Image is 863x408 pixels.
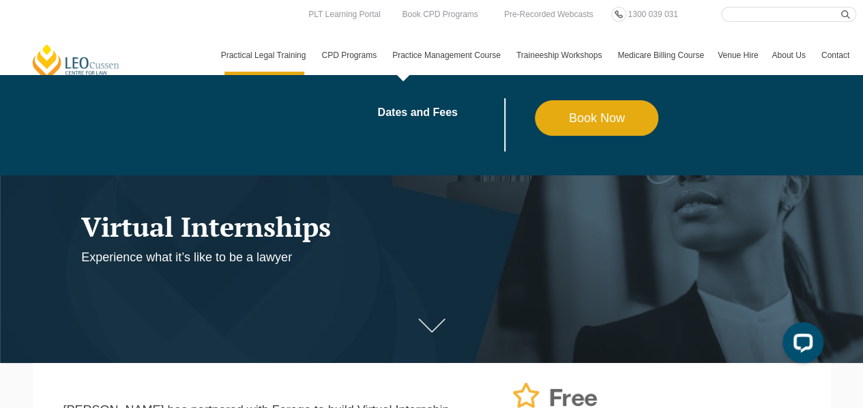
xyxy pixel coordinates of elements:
[81,212,571,242] h1: Virtual Internships
[501,7,597,22] a: Pre-Recorded Webcasts
[765,35,814,75] a: About Us
[510,35,611,75] a: Traineeship Workshops
[315,35,385,75] a: CPD Programs
[31,43,121,82] a: [PERSON_NAME] Centre for Law
[611,35,711,75] a: Medicare Billing Course
[535,100,658,136] a: Book Now
[711,35,765,75] a: Venue Hire
[377,107,535,118] a: Dates and Fees
[305,7,384,22] a: PLT Learning Portal
[398,7,481,22] a: Book CPD Programs
[81,250,571,265] p: Experience what it’s like to be a lawyer
[214,35,315,75] a: Practical Legal Training
[772,317,829,374] iframe: LiveChat chat widget
[815,35,856,75] a: Contact
[628,10,677,19] span: 1300 039 031
[385,35,510,75] a: Practice Management Course
[624,7,681,22] a: 1300 039 031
